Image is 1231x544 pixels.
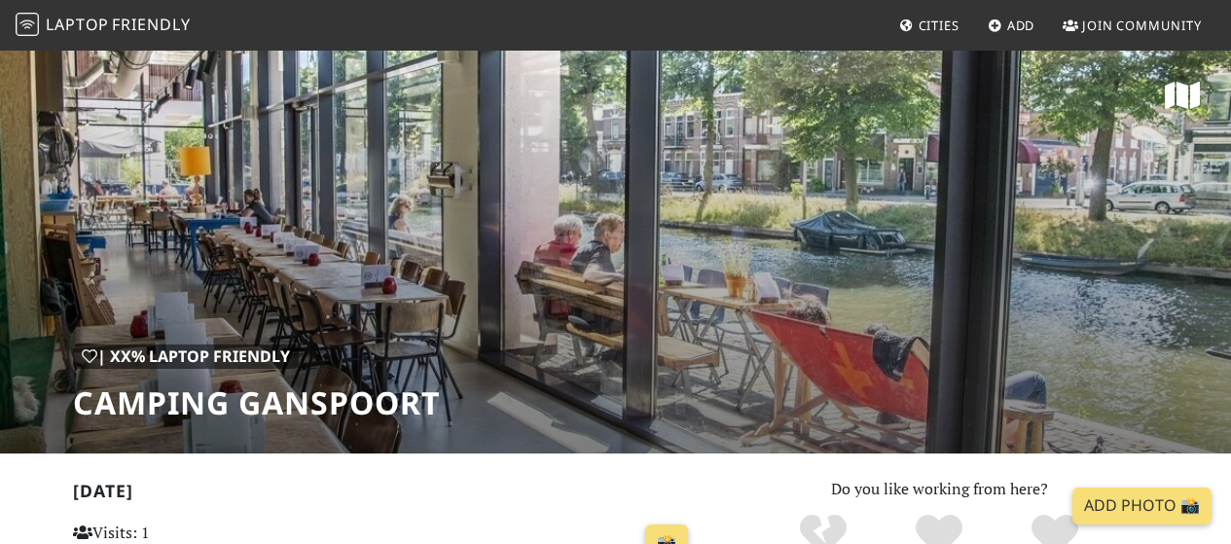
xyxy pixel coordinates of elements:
h2: [DATE] [73,481,697,509]
h1: Camping Ganspoort [73,384,440,421]
span: Add [1007,17,1035,34]
a: Add Photo 📸 [1072,488,1212,525]
a: LaptopFriendly LaptopFriendly [16,9,191,43]
span: Laptop [46,14,109,35]
a: Cities [891,8,967,43]
span: Friendly [112,14,190,35]
a: Join Community [1055,8,1210,43]
span: Cities [919,17,959,34]
span: Join Community [1082,17,1202,34]
a: Add [980,8,1043,43]
img: LaptopFriendly [16,13,39,36]
p: Do you like working from here? [720,477,1159,502]
div: | XX% Laptop Friendly [73,345,299,370]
